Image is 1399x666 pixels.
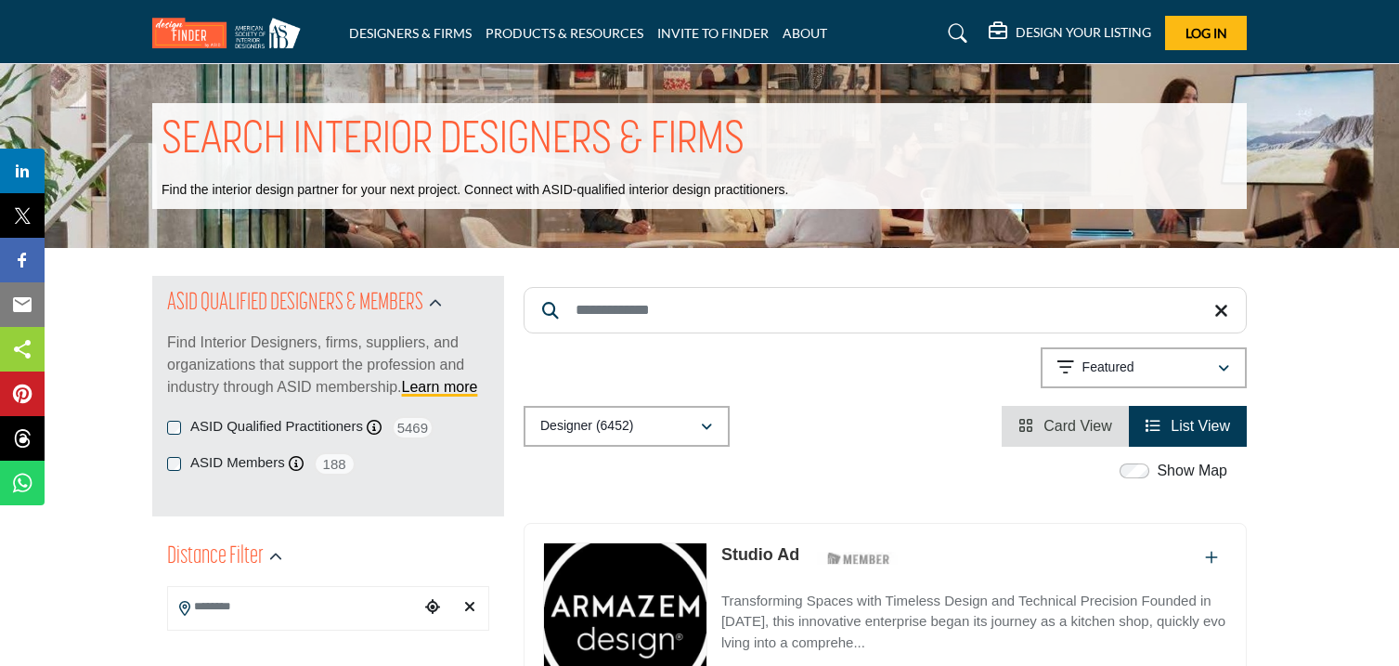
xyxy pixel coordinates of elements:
a: Studio Ad [721,545,799,564]
span: 5469 [392,416,434,439]
a: Search [930,19,979,48]
a: Transforming Spaces with Timeless Design and Technical Precision Founded in [DATE], this innovati... [721,580,1227,654]
a: PRODUCTS & RESOURCES [486,25,643,41]
span: Card View [1043,418,1112,434]
h1: SEARCH INTERIOR DESIGNERS & FIRMS [162,112,745,170]
div: Choose your current location [419,588,447,628]
p: Find Interior Designers, firms, suppliers, and organizations that support the profession and indu... [167,332,489,398]
button: Designer (6452) [524,406,730,447]
p: Designer (6452) [540,417,633,436]
div: Clear search location [456,588,484,628]
span: 188 [314,452,356,476]
label: ASID Members [190,452,285,474]
input: Search Location [168,589,419,625]
label: ASID Qualified Practitioners [190,416,363,437]
a: DESIGNERS & FIRMS [349,25,472,41]
h2: ASID QUALIFIED DESIGNERS & MEMBERS [167,287,423,320]
div: DESIGN YOUR LISTING [989,22,1151,45]
img: ASID Members Badge Icon [817,547,900,570]
label: Show Map [1157,460,1227,482]
a: Learn more [402,379,478,395]
h2: Distance Filter [167,541,264,574]
p: Featured [1082,359,1134,377]
img: Site Logo [152,18,310,48]
input: Search Keyword [524,287,1247,333]
p: Transforming Spaces with Timeless Design and Technical Precision Founded in [DATE], this innovati... [721,591,1227,654]
a: INVITE TO FINDER [657,25,769,41]
a: View Card [1018,418,1112,434]
a: View List [1146,418,1230,434]
span: List View [1171,418,1230,434]
p: Studio Ad [721,542,799,568]
span: Log In [1185,25,1227,41]
a: Add To List [1205,550,1218,566]
li: Card View [1002,406,1129,447]
input: ASID Qualified Practitioners checkbox [167,421,181,435]
p: Find the interior design partner for your next project. Connect with ASID-qualified interior desi... [162,181,788,200]
a: ABOUT [783,25,827,41]
input: ASID Members checkbox [167,457,181,471]
h5: DESIGN YOUR LISTING [1016,24,1151,41]
li: List View [1129,406,1247,447]
button: Log In [1165,16,1247,50]
button: Featured [1041,347,1247,388]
